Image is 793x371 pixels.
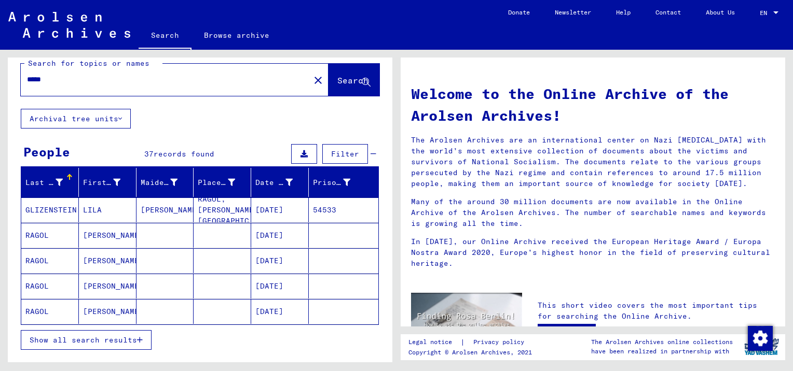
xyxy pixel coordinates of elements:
mat-header-cell: Place of Birth [194,168,251,197]
mat-cell: [PERSON_NAME] [79,248,136,273]
mat-icon: close [312,74,324,87]
a: Privacy policy [465,337,537,348]
mat-cell: [DATE] [251,223,309,248]
mat-header-cell: First Name [79,168,136,197]
div: First Name [83,174,136,191]
mat-cell: [DATE] [251,197,309,222]
div: First Name [83,177,120,188]
a: Open video [538,324,596,345]
img: video.jpg [411,293,522,353]
img: Arolsen_neg.svg [8,12,130,38]
div: Place of Birth [198,174,251,191]
mat-cell: RAGOL, [PERSON_NAME][GEOGRAPHIC_DATA] [194,197,251,222]
button: Search [329,64,379,96]
h1: Welcome to the Online Archive of the Arolsen Archives! [411,83,775,126]
div: Place of Birth [198,177,235,188]
mat-header-cell: Maiden Name [136,168,194,197]
mat-cell: RAGOL [21,248,79,273]
div: Prisoner # [313,177,350,188]
mat-cell: [PERSON_NAME] [79,274,136,298]
span: records found [154,149,214,159]
a: Legal notice [408,337,460,348]
mat-header-cell: Last Name [21,168,79,197]
mat-cell: RAGOL [21,299,79,324]
div: Maiden Name [141,177,178,188]
p: Many of the around 30 million documents are now available in the Online Archive of the Arolsen Ar... [411,196,775,229]
mat-cell: GLIZENSTEIN [21,197,79,222]
button: Show all search results [21,330,152,350]
div: Last Name [25,174,78,191]
p: The Arolsen Archives are an international center on Nazi [MEDICAL_DATA] with the world’s most ext... [411,135,775,189]
button: Filter [322,144,368,164]
mat-cell: RAGOL [21,223,79,248]
img: yv_logo.png [742,334,781,360]
button: Archival tree units [21,109,131,129]
div: People [23,142,70,161]
p: This short video covers the most important tips for searching the Online Archive. [538,300,775,322]
div: Last Name [25,177,63,188]
button: Clear [308,69,329,90]
a: Search [139,23,192,50]
mat-cell: LILA [79,197,136,222]
a: Browse archive [192,23,282,48]
span: Filter [331,149,359,159]
mat-header-cell: Prisoner # [309,168,378,197]
mat-cell: [PERSON_NAME] [79,299,136,324]
mat-label: Search for topics or names [28,59,149,68]
mat-header-cell: Date of Birth [251,168,309,197]
mat-cell: [PERSON_NAME] [79,223,136,248]
span: 37 [144,149,154,159]
mat-cell: RAGOL [21,274,79,298]
div: | [408,337,537,348]
p: In [DATE], our Online Archive received the European Heritage Award / Europa Nostra Award 2020, Eu... [411,236,775,269]
mat-cell: [PERSON_NAME] [136,197,194,222]
div: Maiden Name [141,174,194,191]
span: EN [760,9,771,17]
span: Show all search results [30,335,137,345]
div: Date of Birth [255,177,293,188]
mat-cell: [DATE] [251,248,309,273]
img: Change consent [748,326,773,351]
mat-cell: 54533 [309,197,378,222]
p: The Arolsen Archives online collections [591,337,733,347]
div: Date of Birth [255,174,308,191]
span: Search [337,75,368,85]
div: Prisoner # [313,174,366,191]
p: have been realized in partnership with [591,347,733,356]
mat-cell: [DATE] [251,274,309,298]
p: Copyright © Arolsen Archives, 2021 [408,348,537,357]
mat-cell: [DATE] [251,299,309,324]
